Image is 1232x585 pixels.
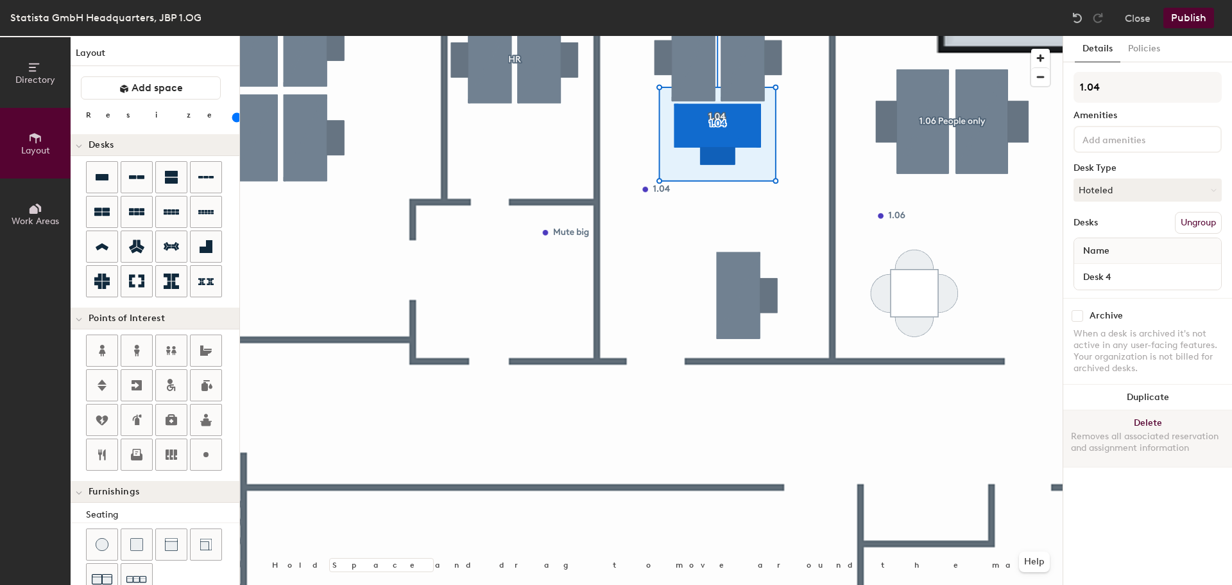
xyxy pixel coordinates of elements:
img: Undo [1071,12,1084,24]
div: Statista GmbH Headquarters, JBP 1.OG [10,10,201,26]
button: Policies [1120,36,1168,62]
button: Couch (middle) [155,528,187,561]
div: Resize [86,110,228,120]
button: Cushion [121,528,153,561]
button: Close [1125,8,1151,28]
span: Add space [132,82,183,94]
span: Points of Interest [89,313,165,324]
button: Duplicate [1063,385,1232,410]
span: Work Areas [12,216,59,227]
div: Removes all associated reservation and assignment information [1071,431,1224,454]
img: Cushion [130,538,143,551]
div: Seating [86,508,239,522]
div: Archive [1090,311,1123,321]
button: Add space [81,76,221,100]
div: Desk Type [1074,163,1222,173]
button: Publish [1163,8,1214,28]
span: Directory [15,74,55,85]
span: Desks [89,140,114,150]
span: Layout [21,145,50,156]
button: Help [1019,552,1050,572]
input: Unnamed desk [1077,268,1219,286]
div: Amenities [1074,110,1222,121]
button: DeleteRemoves all associated reservation and assignment information [1063,410,1232,467]
img: Stool [96,538,108,551]
div: Desks [1074,218,1098,228]
img: Redo [1091,12,1104,24]
button: Hoteled [1074,179,1222,202]
span: Furnishings [89,487,139,497]
button: Ungroup [1175,212,1222,234]
img: Couch (middle) [165,538,178,551]
button: Details [1075,36,1120,62]
button: Stool [86,528,118,561]
h1: Layout [71,46,239,66]
span: Name [1077,240,1116,263]
input: Add amenities [1080,131,1195,146]
button: Couch (corner) [190,528,222,561]
div: When a desk is archived it's not active in any user-facing features. Your organization is not bil... [1074,328,1222,374]
img: Couch (corner) [200,538,212,551]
